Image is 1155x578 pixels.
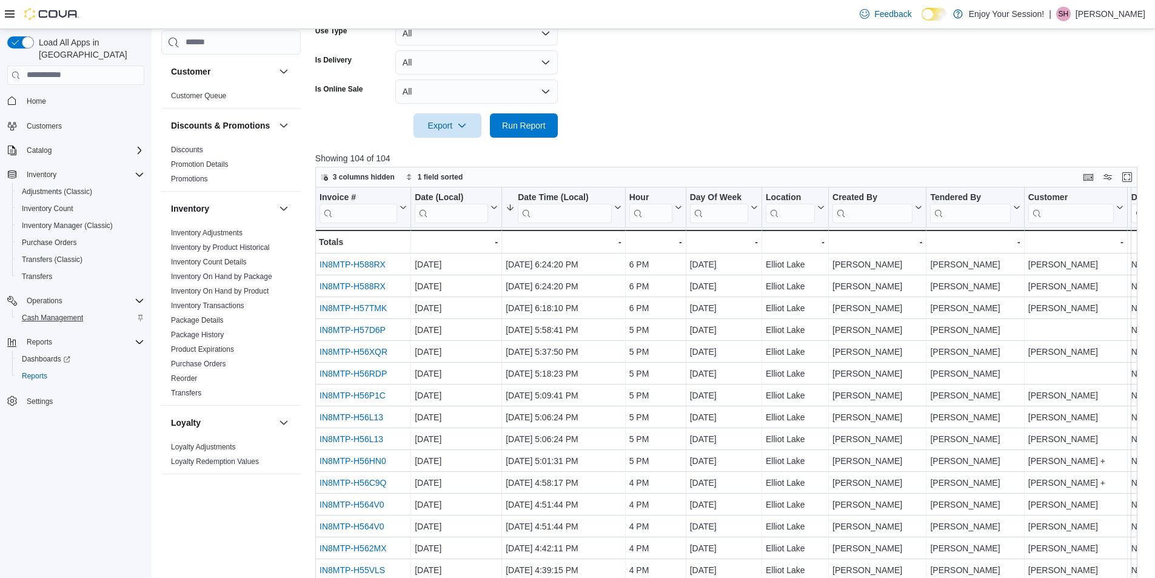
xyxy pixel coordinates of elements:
a: Cash Management [17,311,88,325]
div: - [690,235,758,249]
a: Inventory Transactions [171,301,244,310]
div: Day Of Week [690,192,748,223]
a: Reorder [171,374,197,383]
div: Hour [629,192,672,223]
a: IN8MTP-H56P1C [320,391,386,400]
div: [PERSON_NAME] [1028,279,1123,294]
a: Dashboards [12,351,149,368]
div: [PERSON_NAME] [930,476,1020,490]
div: Elliot Lake [766,366,825,381]
div: [DATE] 5:06:24 PM [506,410,621,425]
div: Hour [629,192,672,203]
div: Elliot Lake [766,257,825,272]
span: Transfers [171,388,201,398]
div: [DATE] [415,344,498,359]
div: Created By [832,192,912,223]
button: Created By [832,192,922,223]
h3: Discounts & Promotions [171,119,270,132]
div: [DATE] 4:51:44 PM [506,497,621,512]
div: Tendered By [930,192,1010,223]
div: Invoice # [320,192,397,203]
div: Date (Local) [415,192,488,203]
a: Feedback [855,2,916,26]
span: Transfers (Classic) [22,255,82,264]
div: 6 PM [629,301,682,315]
div: Elliot Lake [766,344,825,359]
span: Dashboards [17,352,144,366]
div: Loyalty [161,440,301,474]
a: IN8MTP-H57TMK [320,303,387,313]
span: Cash Management [22,313,83,323]
span: Home [22,93,144,109]
div: [PERSON_NAME] [832,519,922,534]
div: Elliot Lake [766,410,825,425]
div: [DATE] [690,497,758,512]
button: Customer [276,64,291,79]
span: Purchase Orders [171,359,226,369]
div: 4 PM [629,476,682,490]
div: [PERSON_NAME] [930,344,1020,359]
div: - [629,235,682,249]
a: Inventory On Hand by Product [171,287,269,295]
div: 5 PM [629,454,682,468]
div: [DATE] 5:58:41 PM [506,323,621,337]
button: OCM [276,484,291,499]
span: Feedback [874,8,911,20]
div: [PERSON_NAME] [930,454,1020,468]
a: Promotion Details [171,160,229,169]
span: Loyalty Adjustments [171,442,236,452]
button: Customers [2,117,149,135]
a: Inventory by Product Historical [171,243,270,252]
h3: Loyalty [171,417,201,429]
div: Elliot Lake [766,301,825,315]
div: [DATE] [690,432,758,446]
button: Inventory Manager (Classic) [12,217,149,234]
div: 6 PM [629,257,682,272]
span: Promotions [171,174,208,184]
div: [PERSON_NAME] [930,388,1020,403]
a: Purchase Orders [17,235,82,250]
button: Cash Management [12,309,149,326]
a: Settings [22,394,58,409]
div: Elliot Lake [766,323,825,337]
div: [PERSON_NAME] [832,344,922,359]
a: IN8MTP-H564V0 [320,522,384,531]
input: Dark Mode [922,8,947,21]
div: [PERSON_NAME] [930,279,1020,294]
div: [DATE] [690,301,758,315]
span: Reorder [171,374,197,383]
div: [DATE] [415,497,498,512]
a: Discounts [171,146,203,154]
div: Elliot Lake [766,279,825,294]
a: Package Details [171,316,224,324]
span: Settings [22,393,144,408]
div: [PERSON_NAME] [930,432,1020,446]
button: Export [413,113,481,138]
div: [DATE] [415,388,498,403]
div: [PERSON_NAME] [832,323,922,337]
button: 3 columns hidden [316,170,400,184]
div: Date Time (Local) [518,192,611,223]
button: Tendered By [930,192,1020,223]
button: Customer [171,66,274,78]
div: [PERSON_NAME] [832,388,922,403]
div: [PERSON_NAME] [930,410,1020,425]
span: Run Report [502,119,546,132]
div: Customer [1028,192,1114,223]
div: [DATE] 5:37:50 PM [506,344,621,359]
a: IN8MTP-H56C9Q [320,478,386,488]
span: Inventory On Hand by Package [171,272,272,281]
button: Adjustments (Classic) [12,183,149,200]
div: Location [766,192,815,223]
p: [PERSON_NAME] [1076,7,1145,21]
div: [DATE] [690,519,758,534]
a: IN8MTP-H562MX [320,543,386,553]
div: [DATE] 5:18:23 PM [506,366,621,381]
span: Customers [27,121,62,131]
div: [DATE] [415,519,498,534]
div: - [766,235,825,249]
span: 1 field sorted [418,172,463,182]
div: Elliot Lake [766,432,825,446]
div: 5 PM [629,410,682,425]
